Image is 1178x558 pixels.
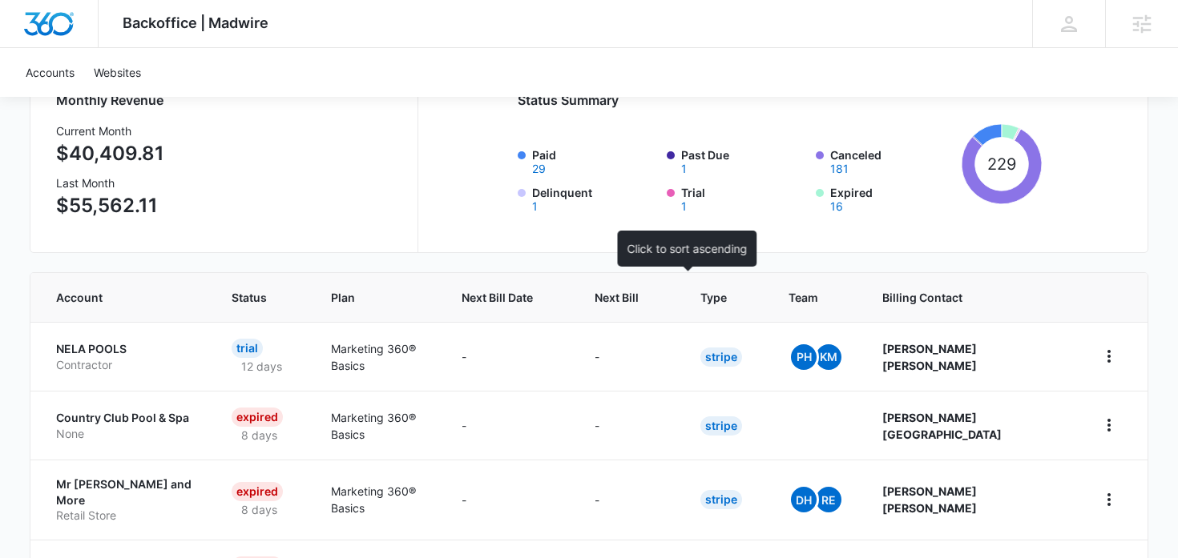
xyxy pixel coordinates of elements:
[56,122,164,139] h3: Current Month
[331,409,424,443] p: Marketing 360® Basics
[518,90,1042,110] h2: Status Summary
[830,201,843,212] button: Expired
[56,341,193,372] a: NELA POOLSContractor
[232,407,283,427] div: Expired
[442,391,575,460] td: -
[56,476,193,508] p: Mr [PERSON_NAME] and More
[830,184,955,212] label: Expired
[331,483,424,516] p: Marketing 360® Basics
[532,184,657,212] label: Delinquent
[331,289,424,306] span: Plan
[532,201,538,212] button: Delinquent
[1096,487,1122,512] button: home
[56,341,193,357] p: NELA POOLS
[791,344,817,370] span: PH
[56,410,193,441] a: Country Club Pool & SpaNone
[56,357,193,373] p: Contractor
[882,484,977,515] strong: [PERSON_NAME] [PERSON_NAME]
[575,391,681,460] td: -
[56,139,164,168] p: $40,409.81
[331,340,424,374] p: Marketing 360® Basics
[84,48,151,97] a: Websites
[681,201,687,212] button: Trial
[575,322,681,391] td: -
[462,289,533,306] span: Next Bill Date
[56,508,193,524] p: Retail Store
[789,289,821,306] span: Team
[56,90,398,110] h2: Monthly Revenue
[816,487,841,512] span: RE
[532,163,546,175] button: Paid
[700,490,742,509] div: Stripe
[232,482,283,501] div: Expired
[232,358,292,375] p: 12 days
[830,147,955,175] label: Canceled
[816,344,841,370] span: KM
[123,14,268,31] span: Backoffice | Madwire
[232,427,287,444] p: 8 days
[232,289,269,306] span: Status
[56,410,193,426] p: Country Club Pool & Spa
[1096,412,1122,438] button: home
[830,163,849,175] button: Canceled
[56,476,193,524] a: Mr [PERSON_NAME] and MoreRetail Store
[681,184,806,212] label: Trial
[987,155,1016,174] tspan: 229
[882,289,1058,306] span: Billing Contact
[700,416,742,436] div: Stripe
[56,191,164,220] p: $55,562.11
[442,322,575,391] td: -
[1096,343,1122,369] button: home
[442,460,575,540] td: -
[56,426,193,442] p: None
[575,460,681,540] td: -
[882,342,977,372] strong: [PERSON_NAME] [PERSON_NAME]
[232,339,263,358] div: Trial
[681,163,687,175] button: Past Due
[882,411,1002,441] strong: [PERSON_NAME] [GEOGRAPHIC_DATA]
[56,175,164,191] h3: Last Month
[595,289,639,306] span: Next Bill
[700,289,727,306] span: Type
[532,147,657,175] label: Paid
[700,347,742,367] div: Stripe
[618,231,757,267] div: Click to sort ascending
[791,487,817,512] span: DH
[16,48,84,97] a: Accounts
[232,501,287,518] p: 8 days
[56,289,170,306] span: Account
[681,147,806,175] label: Past Due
